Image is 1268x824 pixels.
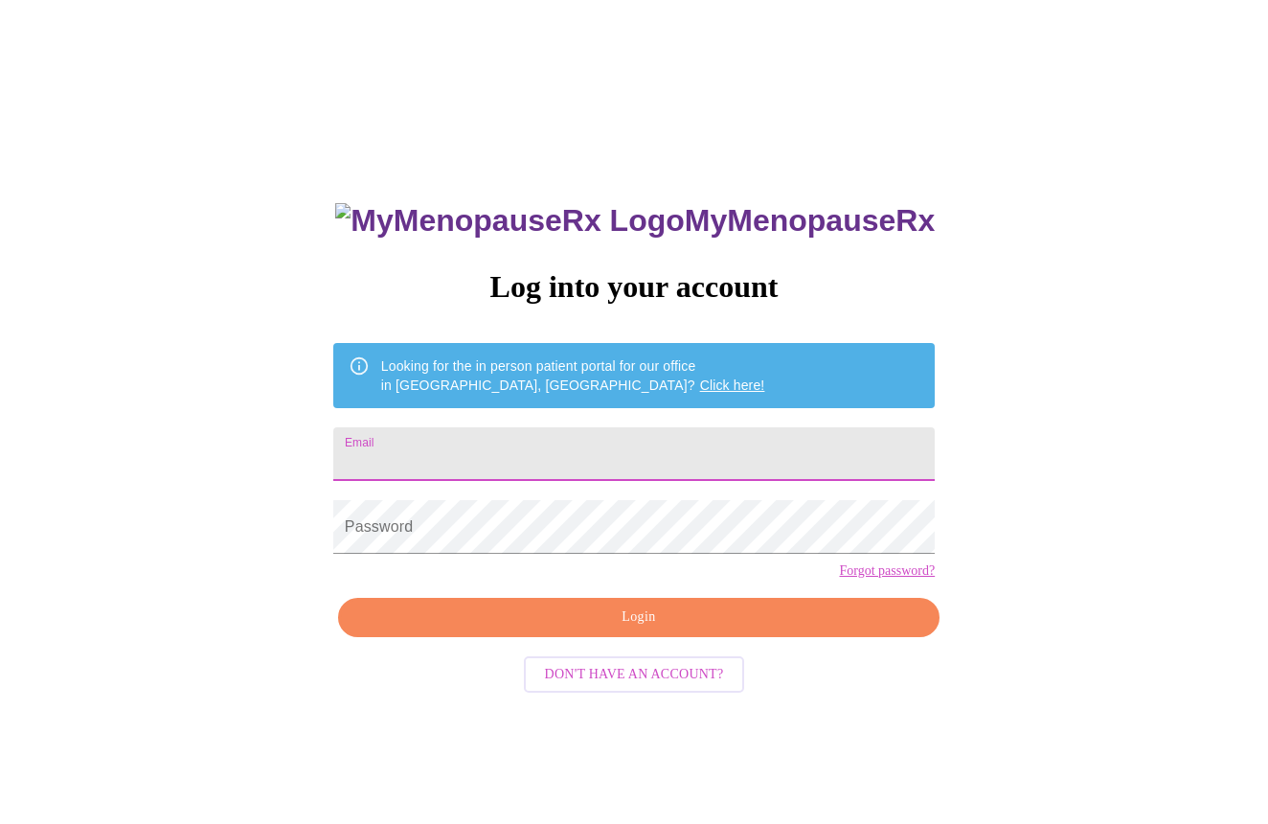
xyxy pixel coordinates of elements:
span: Don't have an account? [545,663,724,687]
h3: MyMenopauseRx [335,203,935,239]
h3: Log into your account [333,269,935,305]
button: Login [338,598,940,637]
span: Login [360,606,917,629]
div: Looking for the in person patient portal for our office in [GEOGRAPHIC_DATA], [GEOGRAPHIC_DATA]? [381,349,765,402]
a: Forgot password? [839,563,935,579]
a: Click here! [700,378,765,393]
a: Don't have an account? [519,664,750,680]
img: MyMenopauseRx Logo [335,203,684,239]
button: Don't have an account? [524,656,745,694]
